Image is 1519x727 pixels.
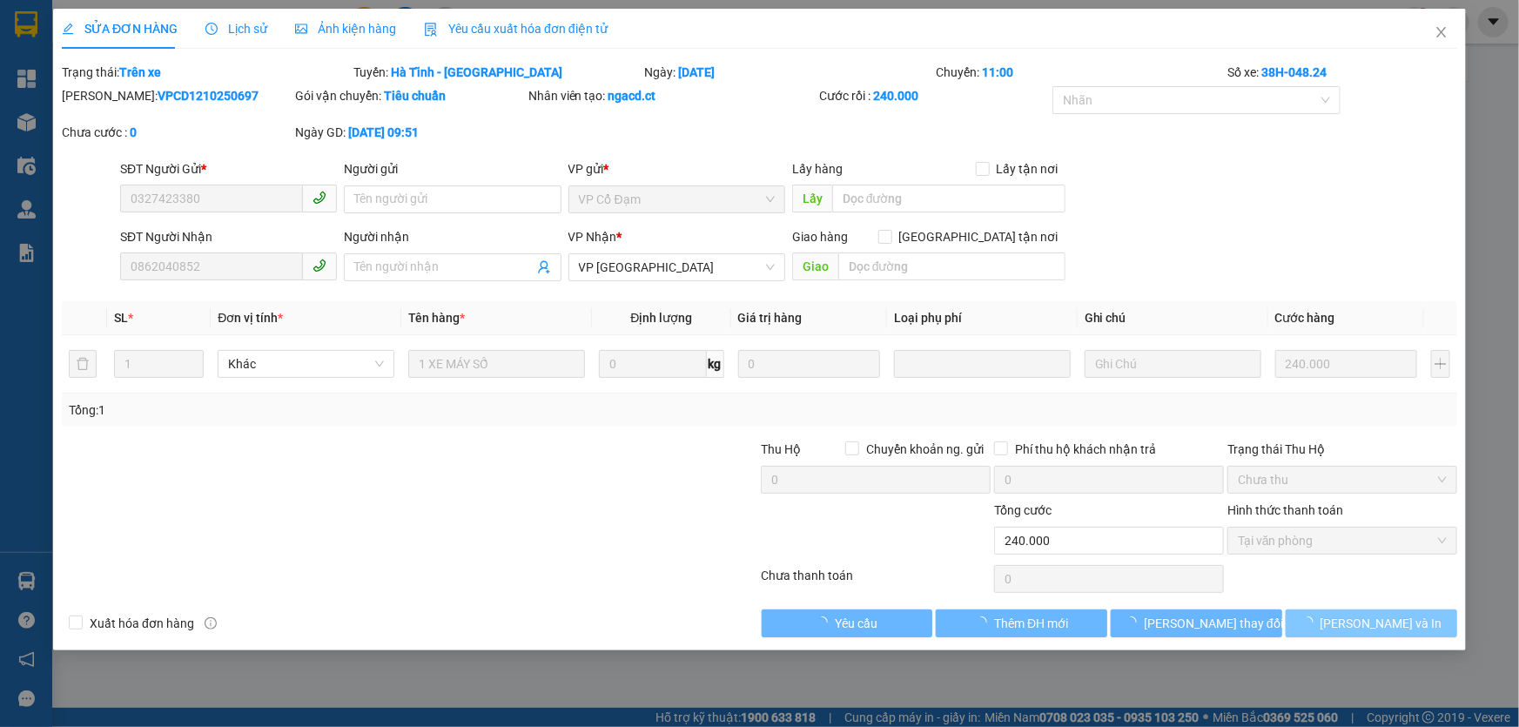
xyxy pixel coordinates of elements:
span: kg [707,350,724,378]
span: [PERSON_NAME] thay đổi [1144,614,1283,633]
span: Giao hàng [792,230,848,244]
span: picture [295,23,307,35]
label: Hình thức thanh toán [1227,503,1343,517]
span: Đơn vị tính [218,311,283,325]
span: Cước hàng [1275,311,1335,325]
div: Người gửi [344,159,561,178]
th: Ghi chú [1078,301,1268,335]
span: Khác [228,351,384,377]
b: 11:00 [982,65,1013,79]
span: Lịch sử [205,22,267,36]
div: Chuyến: [934,63,1226,82]
span: Lấy [792,185,832,212]
div: VP gửi [568,159,785,178]
span: phone [313,191,326,205]
span: Lấy tận nơi [990,159,1065,178]
button: plus [1431,350,1450,378]
button: [PERSON_NAME] và In [1286,609,1457,637]
div: Nhân viên tạo: [528,86,817,105]
span: Thêm ĐH mới [994,614,1068,633]
input: Dọc đường [838,252,1065,280]
span: Yêu cầu [835,614,877,633]
b: 38H-048.24 [1261,65,1327,79]
span: user-add [537,260,551,274]
span: Chuyển khoản ng. gửi [859,440,991,459]
b: Trên xe [119,65,161,79]
span: loading [1301,616,1321,629]
span: Giá trị hàng [738,311,803,325]
div: Người nhận [344,227,561,246]
span: Ảnh kiện hàng [295,22,396,36]
b: [DATE] 09:51 [348,125,419,139]
span: Thu Hộ [761,442,801,456]
div: SĐT Người Gửi [120,159,337,178]
button: Thêm ĐH mới [936,609,1107,637]
span: loading [816,616,835,629]
span: info-circle [205,617,217,629]
div: Gói vận chuyển: [295,86,525,105]
span: loading [1125,616,1144,629]
span: Chưa thu [1238,467,1447,493]
span: Phí thu hộ khách nhận trả [1008,440,1163,459]
span: VP Nhận [568,230,617,244]
b: ngacd.ct [608,89,656,103]
div: Tổng: 1 [69,401,587,420]
button: Close [1417,9,1466,57]
div: Số xe: [1226,63,1459,82]
b: VPCD1210250697 [158,89,259,103]
span: VP Cổ Đạm [579,186,775,212]
button: Yêu cầu [762,609,933,637]
span: VP Mỹ Đình [579,254,775,280]
span: Tên hàng [408,311,465,325]
div: Cước rồi : [819,86,1049,105]
span: edit [62,23,74,35]
span: Giao [792,252,838,280]
span: SỬA ĐƠN HÀNG [62,22,178,36]
div: Ngày GD: [295,123,525,142]
span: phone [313,259,326,273]
span: Tổng cước [994,503,1052,517]
b: 240.000 [873,89,918,103]
button: [PERSON_NAME] thay đổi [1111,609,1282,637]
div: Chưa cước : [62,123,292,142]
div: Chưa thanh toán [760,566,993,596]
div: Trạng thái: [60,63,352,82]
span: [GEOGRAPHIC_DATA] tận nơi [892,227,1065,246]
th: Loại phụ phí [887,301,1078,335]
input: 0 [1275,350,1417,378]
span: close [1435,25,1448,39]
span: Xuất hóa đơn hàng [83,614,201,633]
span: [PERSON_NAME] và In [1321,614,1442,633]
b: Hà Tĩnh - [GEOGRAPHIC_DATA] [391,65,562,79]
span: clock-circle [205,23,218,35]
div: SĐT Người Nhận [120,227,337,246]
span: SL [114,311,128,325]
span: Lấy hàng [792,162,843,176]
button: delete [69,350,97,378]
b: [DATE] [679,65,716,79]
input: 0 [738,350,880,378]
span: loading [975,616,994,629]
input: Ghi Chú [1085,350,1261,378]
input: VD: Bàn, Ghế [408,350,585,378]
input: Dọc đường [832,185,1065,212]
div: Ngày: [643,63,935,82]
div: Tuyến: [352,63,643,82]
span: Định lượng [630,311,692,325]
b: Tiêu chuẩn [384,89,446,103]
b: 0 [130,125,137,139]
span: Tại văn phòng [1238,528,1447,554]
span: Yêu cầu xuất hóa đơn điện tử [424,22,608,36]
img: icon [424,23,438,37]
div: [PERSON_NAME]: [62,86,292,105]
div: Trạng thái Thu Hộ [1227,440,1457,459]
